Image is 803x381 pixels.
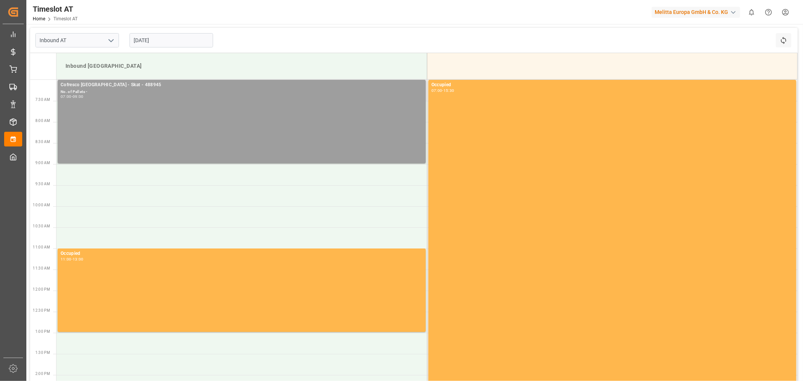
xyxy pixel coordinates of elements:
span: 8:00 AM [35,119,50,123]
a: Home [33,16,45,21]
div: 09:00 [73,95,84,98]
div: Timeslot AT [33,3,78,15]
button: Help Center [760,4,777,21]
div: Occupied [431,81,793,89]
span: 10:00 AM [33,203,50,207]
input: Type to search/select [35,33,119,47]
span: 9:30 AM [35,182,50,186]
span: 12:30 PM [33,308,50,312]
span: 8:30 AM [35,140,50,144]
div: 07:00 [61,95,72,98]
div: Inbound [GEOGRAPHIC_DATA] [62,59,421,73]
div: 07:00 [431,89,442,92]
button: Melitta Europa GmbH & Co. KG [652,5,743,19]
span: 2:00 PM [35,372,50,376]
input: DD.MM.YYYY [130,33,213,47]
span: 12:00 PM [33,287,50,291]
span: 11:30 AM [33,266,50,270]
div: Melitta Europa GmbH & Co. KG [652,7,740,18]
div: - [72,258,73,261]
button: open menu [105,35,116,46]
span: 1:30 PM [35,351,50,355]
div: Occupied [61,250,423,258]
span: 7:30 AM [35,98,50,102]
div: - [442,89,443,92]
span: 11:00 AM [33,245,50,249]
button: show 0 new notifications [743,4,760,21]
div: - [72,95,73,98]
div: 15:30 [443,89,454,92]
div: Cofresco [GEOGRAPHIC_DATA] - Skat - 488945 [61,81,423,89]
span: 9:00 AM [35,161,50,165]
div: 11:00 [61,258,72,261]
span: 1:00 PM [35,329,50,334]
div: 13:00 [73,258,84,261]
div: No. of Pallets - [61,89,423,95]
span: 10:30 AM [33,224,50,228]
